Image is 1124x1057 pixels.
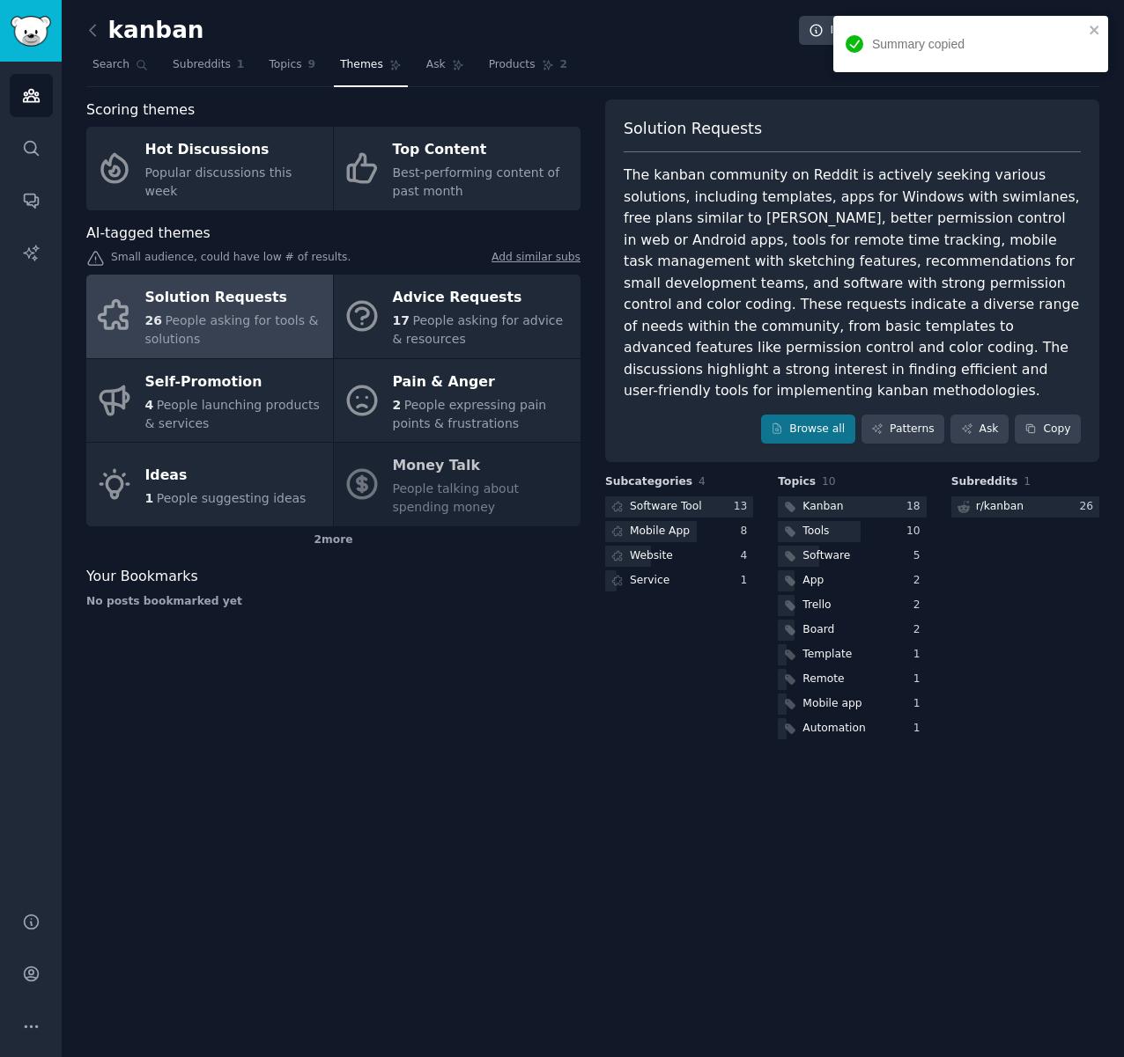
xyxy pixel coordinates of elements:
div: 2 [913,622,927,638]
span: Ask [426,57,446,73]
span: 9 [308,57,316,73]
span: Subcategories [605,474,692,490]
div: Service [630,573,669,589]
span: 26 [145,313,162,327]
button: close [1089,23,1101,37]
div: The kanban community on Reddit is actively seeking various solutions, including templates, apps f... [624,165,1081,402]
div: Kanban [802,499,843,515]
span: AI-tagged themes [86,223,211,245]
div: 18 [906,499,927,515]
div: Tools [802,524,829,540]
span: 1 [237,57,245,73]
img: GummySearch logo [11,16,51,47]
div: Pain & Anger [393,368,572,396]
span: 2 [393,398,402,412]
span: People asking for advice & resources [393,313,564,346]
a: App2 [778,570,926,592]
div: Self-Promotion [145,368,324,396]
span: Topics [269,57,301,73]
span: Topics [778,474,816,490]
a: Solution Requests26People asking for tools & solutions [86,275,333,358]
a: r/kanban26 [951,496,1099,518]
a: Subreddits1 [166,51,250,87]
div: Software [802,548,850,564]
a: Add similar subs [492,250,580,268]
a: Mobile App8 [605,521,753,543]
a: Website4 [605,546,753,568]
span: People expressing pain points & frustrations [393,398,547,430]
a: Tools10 [778,521,926,543]
span: People suggesting ideas [157,491,307,505]
span: People launching products & services [145,398,320,430]
div: 2 more [86,526,580,554]
div: Website [630,548,673,564]
div: 1 [913,647,927,663]
div: Template [802,647,852,663]
span: 1 [145,491,154,505]
a: Browse all [761,415,855,444]
div: Automation [802,721,865,737]
span: Subreddits [951,474,1018,490]
a: Patterns [861,415,944,444]
span: Solution Requests [624,118,762,140]
a: Top ContentBest-performing content of past month [334,127,580,210]
div: Mobile app [802,696,861,712]
a: Mobile app1 [778,694,926,716]
div: Ideas [145,461,307,489]
div: 10 [906,524,927,540]
span: People asking for tools & solutions [145,313,319,346]
a: Topics9 [263,51,322,87]
span: Your Bookmarks [86,566,198,588]
div: App [802,573,824,589]
div: 2 [913,573,927,589]
div: 1 [913,696,927,712]
a: Service1 [605,570,753,592]
span: 10 [822,475,836,488]
a: Pain & Anger2People expressing pain points & frustrations [334,359,580,443]
div: 8 [741,524,754,540]
div: 26 [1079,499,1099,515]
button: Copy [1015,415,1081,444]
span: 2 [560,57,568,73]
a: Advice Requests17People asking for advice & resources [334,275,580,358]
span: 4 [699,475,706,488]
div: Advice Requests [393,284,572,312]
span: 17 [393,313,410,327]
a: Self-Promotion4People launching products & services [86,359,333,443]
a: Template1 [778,644,926,666]
div: Trello [802,598,831,613]
span: Best-performing content of past month [393,165,560,198]
a: Search [86,51,154,87]
div: Software Tool [630,499,702,515]
a: Hot DiscussionsPopular discussions this week [86,127,333,210]
span: Products [489,57,536,73]
h2: kanban [86,17,204,45]
span: Subreddits [173,57,231,73]
div: 13 [734,499,754,515]
div: Hot Discussions [145,136,324,165]
a: Ideas1People suggesting ideas [86,443,333,526]
div: r/ kanban [976,499,1024,515]
div: 1 [741,573,754,589]
div: 5 [913,548,927,564]
span: Scoring themes [86,99,195,121]
div: 1 [913,721,927,737]
div: 2 [913,598,927,613]
div: 4 [741,548,754,564]
a: Software Tool13 [605,496,753,518]
div: Solution Requests [145,284,324,312]
a: Products2 [483,51,573,87]
span: Themes [340,57,383,73]
div: Small audience, could have low # of results. [86,250,580,268]
a: Kanban18 [778,496,926,518]
div: Remote [802,672,844,687]
a: Themes [334,51,408,87]
a: Trello2 [778,595,926,617]
span: Search [92,57,129,73]
a: Board2 [778,620,926,642]
a: Remote1 [778,669,926,691]
a: Ask [420,51,470,87]
a: Software5 [778,546,926,568]
div: No posts bookmarked yet [86,594,580,610]
div: 1 [913,672,927,687]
